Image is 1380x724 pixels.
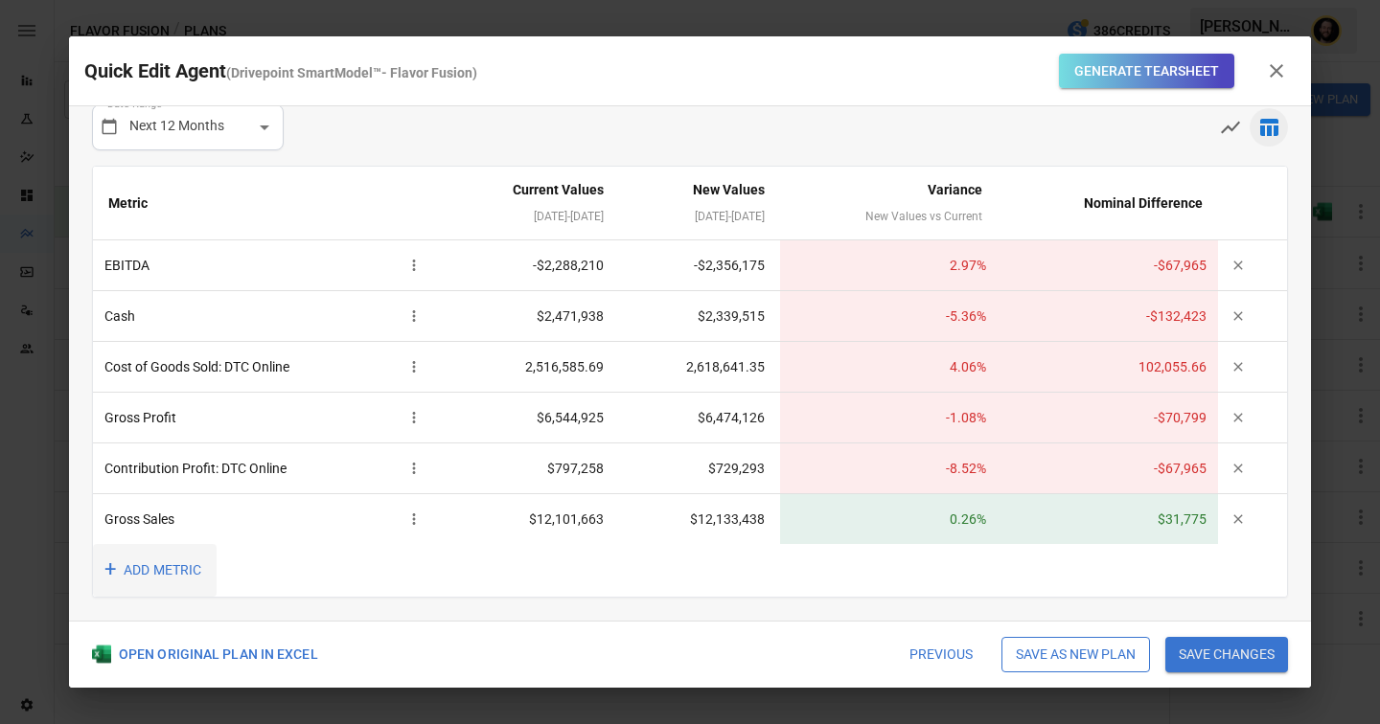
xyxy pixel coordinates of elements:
[454,205,603,228] div: [DATE] - [DATE]
[998,240,1218,291] td: -$67,965
[104,353,427,380] div: Cost of Goods Sold: DTC Online
[439,240,618,291] td: -$2,288,210
[439,291,618,342] td: $2,471,938
[226,65,477,80] span: ( Drivepoint SmartModel™- Flavor Fusion )
[780,494,998,544] td: 0.26 %
[439,167,618,240] th: Current Values
[619,167,780,240] th: New Values
[780,443,998,494] td: -8.52 %
[998,443,1218,494] td: -$67,965
[1059,54,1234,89] button: Generate Tearsheet
[998,393,1218,443] td: -$70,799
[1165,637,1288,673] button: Save changes
[780,393,998,443] td: -1.08 %
[780,342,998,393] td: 4.06 %
[896,637,986,673] button: Previous
[439,342,618,393] td: 2,516,585.69
[439,494,618,544] td: $12,101,663
[104,506,427,532] div: Gross Sales
[619,393,780,443] td: $6,474,126
[104,252,427,279] div: EBITDA
[92,645,318,664] div: OPEN ORIGINAL PLAN IN EXCEL
[1001,637,1150,673] button: Save as new plan
[129,116,224,136] p: Next 12 Months
[104,303,427,329] div: Cash
[93,167,439,240] th: Metric
[795,205,982,228] div: New Values vs Current
[998,167,1218,240] th: Nominal Difference
[84,59,226,82] span: Quick Edit Agent
[104,404,427,431] div: Gross Profit
[619,291,780,342] td: $2,339,515
[780,291,998,342] td: -5.36 %
[104,455,427,482] div: Contribution Profit: DTC Online
[619,494,780,544] td: $12,133,438
[634,205,765,228] div: [DATE] - [DATE]
[998,342,1218,393] td: 102,055.66
[619,342,780,393] td: 2,618,641.35
[998,494,1218,544] td: $31,775
[439,393,618,443] td: $6,544,925
[998,291,1218,342] td: -$132,423
[619,240,780,291] td: -$2,356,175
[780,240,998,291] td: 2.97 %
[439,443,618,494] td: $797,258
[104,552,116,589] span: +
[93,544,217,597] button: ADD METRIC
[619,443,780,494] td: $729,293
[780,167,998,240] th: Variance
[92,645,111,664] img: Excel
